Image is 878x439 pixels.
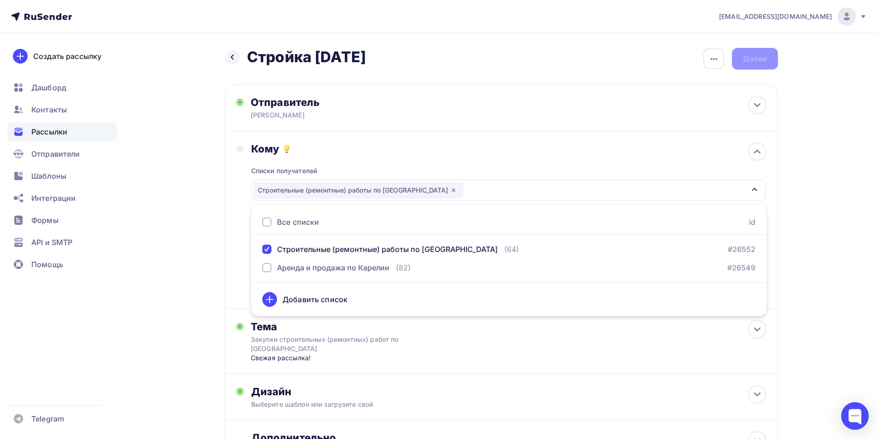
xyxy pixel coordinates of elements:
span: Шаблоны [31,170,66,181]
div: [PERSON_NAME] [251,111,430,120]
a: Дашборд [7,78,117,97]
div: Отправитель [251,96,450,109]
button: Строительные (ремонтные) работы по [GEOGRAPHIC_DATA] [251,179,766,201]
a: Формы [7,211,117,229]
a: [EMAIL_ADDRESS][DOMAIN_NAME] [719,7,867,26]
div: Свежая рассылка! [251,353,433,363]
span: Отправители [31,148,80,159]
div: Создать рассылку [33,51,101,62]
a: Отправители [7,145,117,163]
a: #26552 [728,244,755,255]
ul: Строительные (ремонтные) работы по [GEOGRAPHIC_DATA] [251,205,766,316]
div: Кому [251,142,766,155]
span: Telegram [31,413,64,424]
a: Шаблоны [7,167,117,185]
span: Интеграции [31,193,76,204]
h2: Стройка [DATE] [247,48,366,66]
div: (82) [396,262,411,273]
span: [EMAIL_ADDRESS][DOMAIN_NAME] [719,12,832,21]
span: Рассылки [31,126,67,137]
div: Все списки [277,217,319,228]
div: Добавить список [283,294,348,305]
a: Рассылки [7,123,117,141]
a: Контакты [7,100,117,119]
div: (64) [504,244,519,255]
div: id [749,217,755,228]
div: Аренда и продажа по Карелии [277,262,389,273]
span: Дашборд [31,82,66,93]
span: Формы [31,215,59,226]
span: Контакты [31,104,67,115]
div: Тема [251,320,433,333]
div: Списки получателей [251,166,318,176]
div: Строительные (ремонтные) работы по [GEOGRAPHIC_DATA] [277,244,498,255]
div: Выберите шаблон или загрузите свой [251,400,715,409]
a: #26549 [727,262,755,273]
div: Дизайн [251,385,766,398]
div: Строительные (ремонтные) работы по [GEOGRAPHIC_DATA] [254,182,464,199]
div: Закупки строительных (ремонтных) работ по [GEOGRAPHIC_DATA] [251,335,415,353]
span: API и SMTP [31,237,72,248]
span: Помощь [31,259,63,270]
